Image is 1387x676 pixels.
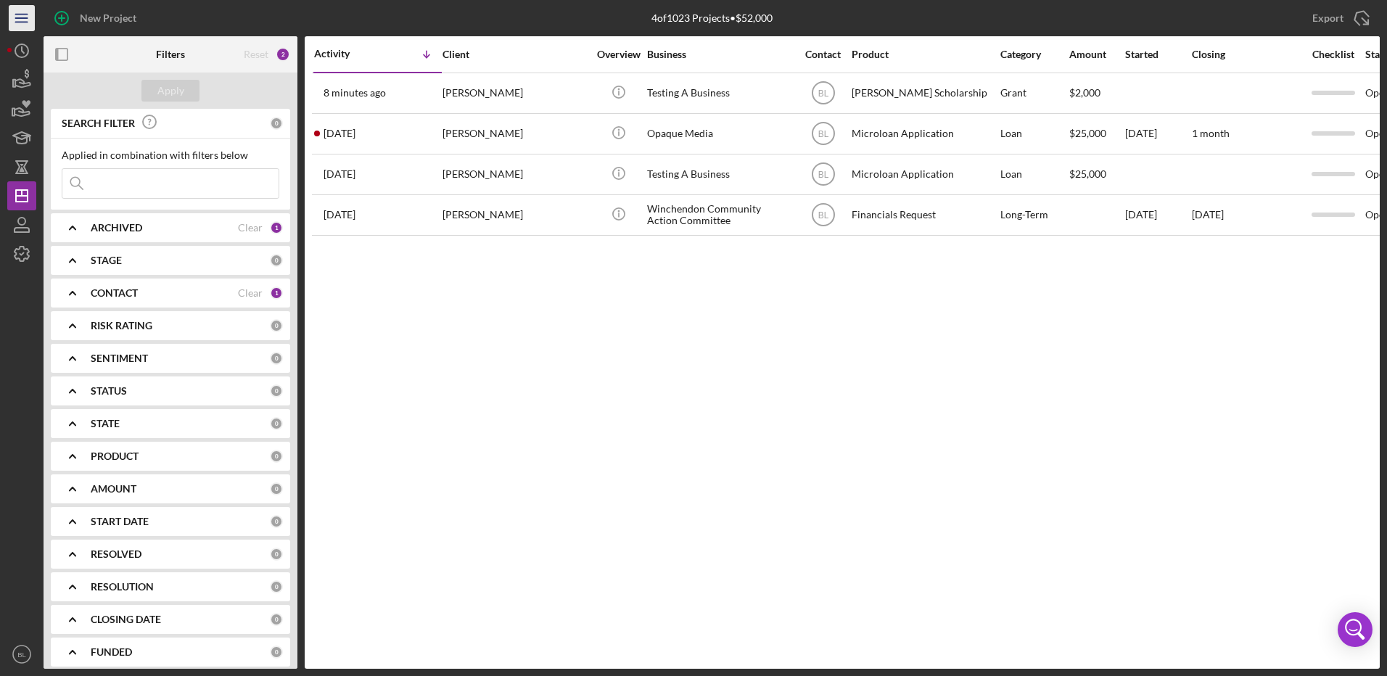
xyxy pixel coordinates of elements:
[1192,127,1230,139] time: 1 month
[1069,115,1124,153] div: $25,000
[156,49,185,60] b: Filters
[324,87,386,99] time: 2025-08-11 16:59
[818,170,828,180] text: BL
[244,49,268,60] div: Reset
[270,384,283,397] div: 0
[1000,49,1068,60] div: Category
[238,222,263,234] div: Clear
[1000,115,1068,153] div: Loan
[1192,49,1301,60] div: Closing
[91,483,136,495] b: AMOUNT
[44,4,151,33] button: New Project
[647,115,792,153] div: Opaque Media
[91,581,154,593] b: RESOLUTION
[270,515,283,528] div: 0
[852,49,997,60] div: Product
[91,516,149,527] b: START DATE
[1302,49,1364,60] div: Checklist
[1192,208,1224,220] time: [DATE]
[270,548,283,561] div: 0
[852,115,997,153] div: Microloan Application
[270,352,283,365] div: 0
[1125,115,1190,153] div: [DATE]
[91,646,132,658] b: FUNDED
[91,418,120,429] b: STATE
[270,221,283,234] div: 1
[591,49,646,60] div: Overview
[270,482,283,495] div: 0
[443,196,588,234] div: [PERSON_NAME]
[1000,155,1068,194] div: Loan
[1125,196,1190,234] div: [DATE]
[91,320,152,331] b: RISK RATING
[651,12,773,24] div: 4 of 1023 Projects • $52,000
[7,640,36,669] button: BL
[1338,612,1372,647] div: Open Intercom Messenger
[91,450,139,462] b: PRODUCT
[1069,49,1124,60] div: Amount
[270,117,283,130] div: 0
[270,287,283,300] div: 1
[443,155,588,194] div: [PERSON_NAME]
[324,128,355,139] time: 2025-08-08 19:25
[270,417,283,430] div: 0
[1312,4,1343,33] div: Export
[314,48,378,59] div: Activity
[818,129,828,139] text: BL
[324,168,355,180] time: 2025-08-06 19:04
[443,115,588,153] div: [PERSON_NAME]
[270,254,283,267] div: 0
[852,74,997,112] div: [PERSON_NAME] Scholarship
[647,155,792,194] div: Testing A Business
[238,287,263,299] div: Clear
[276,47,290,62] div: 2
[796,49,850,60] div: Contact
[1000,196,1068,234] div: Long-Term
[1125,49,1190,60] div: Started
[91,222,142,234] b: ARCHIVED
[91,287,138,299] b: CONTACT
[62,149,279,161] div: Applied in combination with filters below
[91,255,122,266] b: STAGE
[270,450,283,463] div: 0
[818,210,828,220] text: BL
[1069,155,1124,194] div: $25,000
[141,80,199,102] button: Apply
[91,614,161,625] b: CLOSING DATE
[1069,74,1124,112] div: $2,000
[324,209,355,220] time: 2025-04-12 21:27
[270,613,283,626] div: 0
[270,646,283,659] div: 0
[270,319,283,332] div: 0
[1000,74,1068,112] div: Grant
[852,196,997,234] div: Financials Request
[80,4,136,33] div: New Project
[647,74,792,112] div: Testing A Business
[852,155,997,194] div: Microloan Application
[443,74,588,112] div: [PERSON_NAME]
[647,49,792,60] div: Business
[270,580,283,593] div: 0
[647,196,792,234] div: Winchendon Community Action Committee
[62,118,135,129] b: SEARCH FILTER
[91,385,127,397] b: STATUS
[818,88,828,99] text: BL
[91,548,141,560] b: RESOLVED
[1298,4,1380,33] button: Export
[443,49,588,60] div: Client
[157,80,184,102] div: Apply
[17,651,26,659] text: BL
[91,353,148,364] b: SENTIMENT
